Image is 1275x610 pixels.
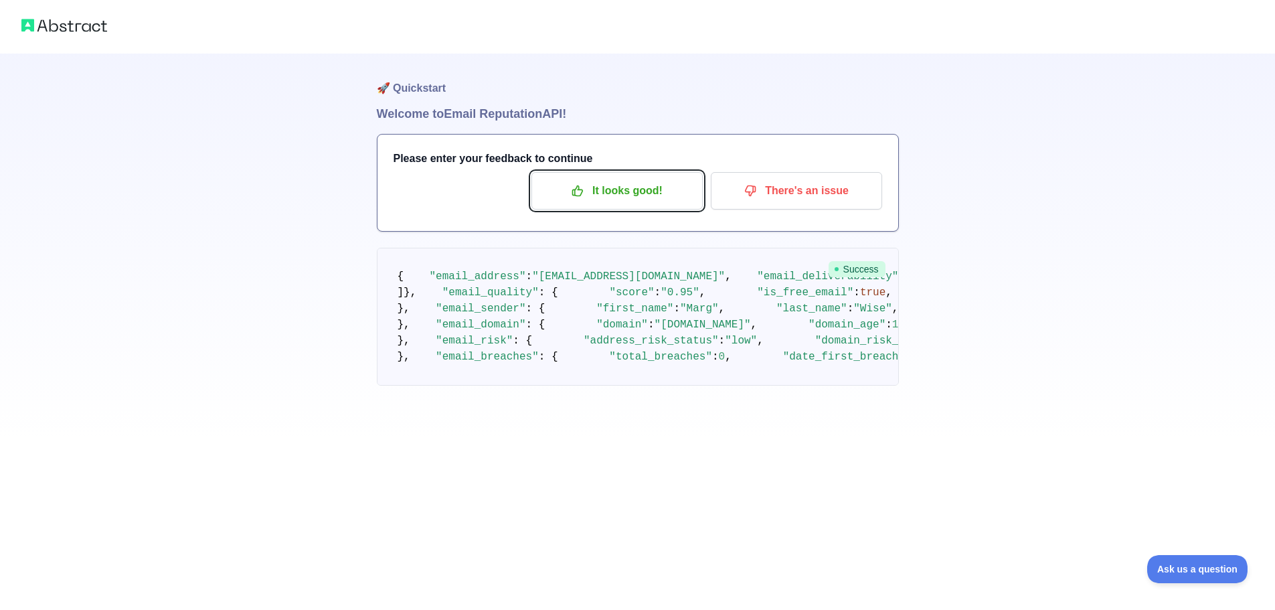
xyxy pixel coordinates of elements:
span: : [648,319,655,331]
span: "email_breaches" [436,351,539,363]
span: "low" [725,335,757,347]
span: "email_address" [430,271,526,283]
span: "total_breaches" [609,351,712,363]
span: : [526,271,533,283]
p: There's an issue [721,179,872,202]
span: , [725,271,732,283]
span: "first_name" [596,303,673,315]
span: "email_domain" [436,319,525,331]
span: : [847,303,854,315]
span: { [398,271,404,283]
span: true [860,287,885,299]
span: : [885,319,892,331]
span: : { [526,303,545,315]
span: : [655,287,661,299]
span: "Wise" [853,303,892,315]
span: "score" [609,287,654,299]
span: 10987 [892,319,924,331]
span: "address_risk_status" [584,335,719,347]
span: "domain_risk_status" [815,335,944,347]
span: "0.95" [661,287,699,299]
p: It looks good! [541,179,693,202]
span: : [853,287,860,299]
span: "domain_age" [809,319,885,331]
iframe: Toggle Customer Support [1147,555,1248,583]
span: "email_risk" [436,335,513,347]
span: "is_free_email" [757,287,853,299]
span: "[DOMAIN_NAME]" [655,319,751,331]
span: , [699,287,706,299]
span: , [751,319,758,331]
img: Abstract logo [21,16,107,35]
span: , [725,351,732,363]
span: "domain" [596,319,648,331]
span: 0 [719,351,726,363]
button: There's an issue [711,172,882,210]
span: : [673,303,680,315]
span: , [892,303,899,315]
span: , [885,287,892,299]
span: : { [513,335,532,347]
span: : { [526,319,545,331]
span: : { [539,287,558,299]
button: It looks good! [531,172,703,210]
span: "email_deliverability" [757,271,898,283]
span: Success [829,261,885,277]
h1: 🚀 Quickstart [377,54,899,104]
span: "date_first_breached" [783,351,918,363]
span: : [719,335,726,347]
span: "email_quality" [442,287,539,299]
span: "last_name" [776,303,847,315]
span: "Marg" [680,303,719,315]
h3: Please enter your feedback to continue [394,151,882,167]
h1: Welcome to Email Reputation API! [377,104,899,123]
span: , [757,335,764,347]
span: "[EMAIL_ADDRESS][DOMAIN_NAME]" [532,271,725,283]
span: : { [539,351,558,363]
span: : [712,351,719,363]
span: "email_sender" [436,303,525,315]
span: , [719,303,726,315]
